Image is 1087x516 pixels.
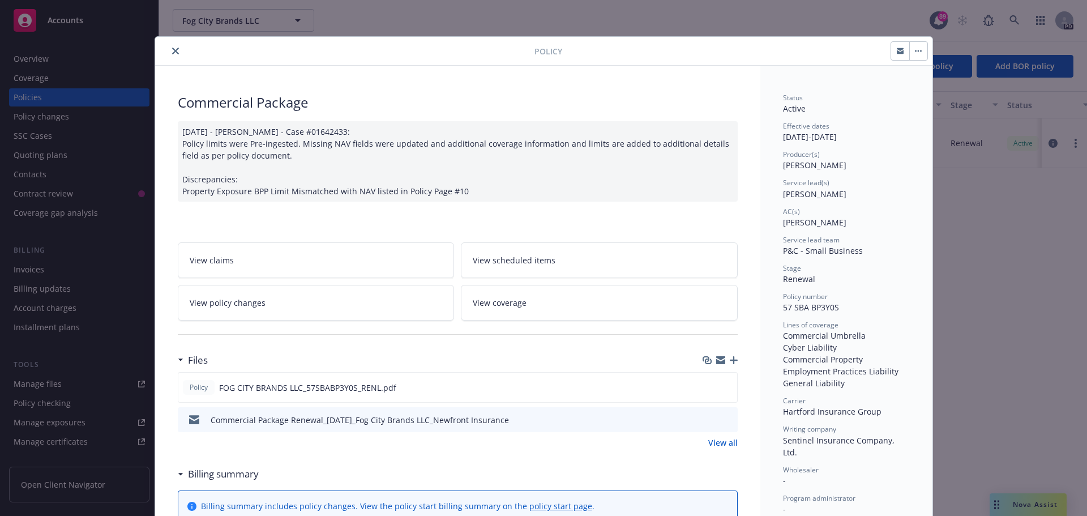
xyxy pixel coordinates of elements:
[188,467,259,481] h3: Billing summary
[473,297,527,309] span: View coverage
[705,414,714,426] button: download file
[461,242,738,278] a: View scheduled items
[783,217,846,228] span: [PERSON_NAME]
[783,189,846,199] span: [PERSON_NAME]
[722,382,733,394] button: preview file
[783,121,829,131] span: Effective dates
[188,353,208,368] h3: Files
[201,500,594,512] div: Billing summary includes policy changes. View the policy start billing summary on the .
[178,121,738,202] div: [DATE] - [PERSON_NAME] - Case #01642433: Policy limits were Pre-ingested. Missing NAV fields were...
[783,320,838,330] span: Lines of coverage
[783,121,910,143] div: [DATE] - [DATE]
[783,424,836,434] span: Writing company
[783,475,786,486] span: -
[783,353,910,365] div: Commercial Property
[704,382,713,394] button: download file
[529,501,592,511] a: policy start page
[534,45,562,57] span: Policy
[783,493,855,503] span: Program administrator
[783,263,801,273] span: Stage
[783,274,815,284] span: Renewal
[219,382,396,394] span: FOG CITY BRANDS LLC_57SBABP3Y0S_RENL.pdf
[783,365,910,377] div: Employment Practices Liability
[178,93,738,112] div: Commercial Package
[783,292,828,301] span: Policy number
[178,285,455,321] a: View policy changes
[783,235,840,245] span: Service lead team
[783,302,839,313] span: 57 SBA BP3Y0S
[783,330,910,342] div: Commercial Umbrella
[473,254,555,266] span: View scheduled items
[783,207,800,216] span: AC(s)
[783,245,863,256] span: P&C - Small Business
[783,465,819,475] span: Wholesaler
[783,396,806,406] span: Carrier
[190,297,266,309] span: View policy changes
[211,414,509,426] div: Commercial Package Renewal_[DATE]_Fog City Brands LLC_Newfront Insurance
[178,353,208,368] div: Files
[783,377,910,389] div: General Liability
[783,178,829,187] span: Service lead(s)
[783,103,806,114] span: Active
[783,504,786,514] span: -
[190,254,234,266] span: View claims
[187,382,210,393] span: Policy
[783,93,803,103] span: Status
[461,285,738,321] a: View coverage
[783,342,910,353] div: Cyber Liability
[178,467,259,481] div: Billing summary
[178,242,455,278] a: View claims
[708,437,738,449] a: View all
[783,160,846,170] span: [PERSON_NAME]
[783,150,820,159] span: Producer(s)
[723,414,733,426] button: preview file
[783,435,897,458] span: Sentinel Insurance Company, Ltd.
[783,406,881,417] span: Hartford Insurance Group
[169,44,182,58] button: close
